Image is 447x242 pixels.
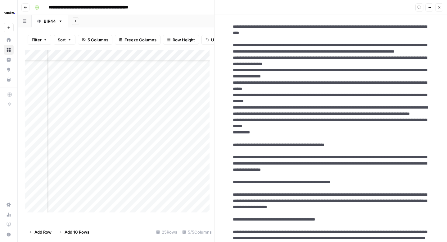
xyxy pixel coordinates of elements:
span: Row Height [173,37,195,43]
div: BIR44 [44,18,56,24]
span: Filter [32,37,42,43]
div: 5/5 Columns [180,227,214,237]
button: Filter [28,35,51,45]
button: 5 Columns [78,35,112,45]
span: Add Row [34,229,52,235]
button: Workspace: Haskn [4,5,14,21]
button: Row Height [163,35,199,45]
a: Browse [4,45,14,55]
span: Undo [211,37,222,43]
img: Haskn Logo [4,7,15,18]
span: Sort [58,37,66,43]
a: Opportunities [4,65,14,75]
a: Settings [4,200,14,210]
button: Undo [201,35,226,45]
button: Add Row [25,227,55,237]
button: Help + Support [4,230,14,240]
span: 5 Columns [88,37,108,43]
a: Usage [4,210,14,220]
a: Insights [4,55,14,65]
button: Freeze Columns [115,35,160,45]
span: Add 10 Rows [65,229,89,235]
span: Freeze Columns [124,37,156,43]
button: Add 10 Rows [55,227,93,237]
a: BIR44 [32,15,68,27]
a: Learning Hub [4,220,14,230]
a: Your Data [4,75,14,85]
button: Sort [54,35,75,45]
a: Home [4,35,14,45]
div: 25 Rows [154,227,180,237]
